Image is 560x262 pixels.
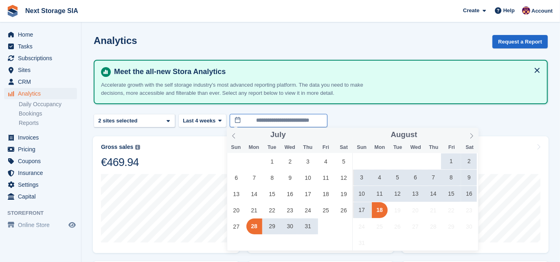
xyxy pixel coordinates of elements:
[426,218,441,234] span: August 28, 2025
[335,145,353,150] span: Sat
[354,186,370,202] span: August 10, 2025
[246,170,262,186] span: July 7, 2025
[408,218,424,234] span: August 27, 2025
[461,145,479,150] span: Sat
[336,186,352,202] span: July 19, 2025
[408,170,424,186] span: August 6, 2025
[18,219,67,231] span: Online Store
[4,29,77,40] a: menu
[18,144,67,155] span: Pricing
[426,186,441,202] span: August 14, 2025
[443,153,459,169] span: August 1, 2025
[318,153,334,169] span: July 4, 2025
[4,219,77,231] a: menu
[281,145,299,150] span: Wed
[443,202,459,218] span: August 22, 2025
[264,170,280,186] span: July 8, 2025
[18,52,67,64] span: Subscriptions
[4,76,77,87] a: menu
[390,202,406,218] span: August 19, 2025
[228,202,244,218] span: July 20, 2025
[18,41,67,52] span: Tasks
[67,220,77,230] a: Preview store
[111,67,540,76] h4: Meet the all-new Stora Analytics
[264,153,280,169] span: July 1, 2025
[135,145,140,150] img: icon-info-grey-7440780725fd019a000dd9b08b2336e03edf1995a4989e88bcd33f0948082b44.svg
[318,170,334,186] span: July 11, 2025
[22,4,81,17] a: Next Storage SIA
[372,170,388,186] span: August 4, 2025
[336,202,352,218] span: July 26, 2025
[4,144,77,155] a: menu
[390,218,406,234] span: August 26, 2025
[426,202,441,218] span: August 21, 2025
[4,179,77,190] a: menu
[353,145,371,150] span: Sun
[425,145,443,150] span: Thu
[97,117,141,125] div: 2 sites selected
[354,235,370,251] span: August 31, 2025
[4,52,77,64] a: menu
[4,155,77,167] a: menu
[227,145,245,150] span: Sun
[101,81,386,97] p: Accelerate growth with the self storage industry's most advanced reporting platform. The data you...
[300,218,316,234] span: July 31, 2025
[18,191,67,202] span: Capital
[443,145,461,150] span: Fri
[371,145,389,150] span: Mon
[408,202,424,218] span: August 20, 2025
[264,186,280,202] span: July 15, 2025
[19,110,77,118] a: Bookings
[372,186,388,202] span: August 11, 2025
[390,186,406,202] span: August 12, 2025
[389,145,407,150] span: Tue
[417,131,443,139] input: Year
[408,186,424,202] span: August 13, 2025
[18,167,67,179] span: Insurance
[183,117,215,125] span: Last 4 weeks
[18,76,67,87] span: CRM
[461,202,477,218] span: August 23, 2025
[461,218,477,234] span: August 30, 2025
[461,170,477,186] span: August 9, 2025
[300,186,316,202] span: July 17, 2025
[282,186,298,202] span: July 16, 2025
[245,145,263,150] span: Mon
[354,218,370,234] span: August 24, 2025
[282,218,298,234] span: July 30, 2025
[282,170,298,186] span: July 9, 2025
[4,41,77,52] a: menu
[522,7,530,15] img: Roberts Kesmins
[228,186,244,202] span: July 13, 2025
[336,170,352,186] span: July 12, 2025
[270,131,286,139] span: July
[318,186,334,202] span: July 18, 2025
[282,202,298,218] span: July 23, 2025
[492,35,548,48] button: Request a Report
[264,202,280,218] span: July 22, 2025
[318,202,334,218] span: July 25, 2025
[228,170,244,186] span: July 6, 2025
[178,114,226,127] button: Last 4 weeks
[461,153,477,169] span: August 2, 2025
[101,144,133,151] div: Gross sales
[300,153,316,169] span: July 3, 2025
[4,132,77,143] a: menu
[300,170,316,186] span: July 10, 2025
[443,170,459,186] span: August 8, 2025
[390,170,406,186] span: August 5, 2025
[426,170,441,186] span: August 7, 2025
[372,202,388,218] span: August 18, 2025
[463,7,479,15] span: Create
[94,35,137,46] h2: Analytics
[443,186,459,202] span: August 15, 2025
[300,202,316,218] span: July 24, 2025
[101,155,140,169] div: €469.94
[282,153,298,169] span: July 2, 2025
[372,218,388,234] span: August 25, 2025
[354,202,370,218] span: August 17, 2025
[354,170,370,186] span: August 3, 2025
[18,64,67,76] span: Sites
[7,209,81,217] span: Storefront
[19,100,77,108] a: Daily Occupancy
